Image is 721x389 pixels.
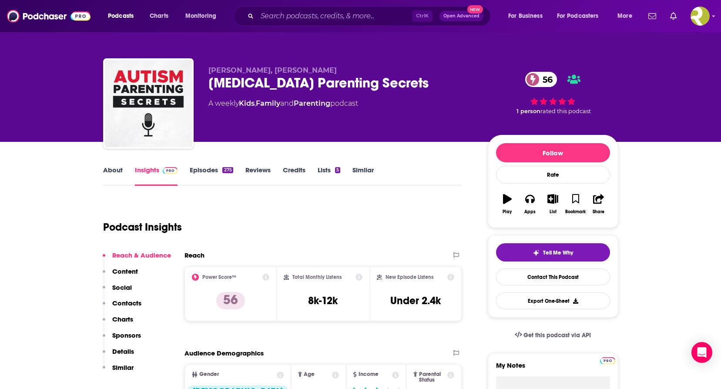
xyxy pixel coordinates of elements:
[359,372,379,377] span: Income
[533,249,540,256] img: tell me why sparkle
[304,372,315,377] span: Age
[667,9,680,23] a: Show notifications dropdown
[190,166,233,186] a: Episodes275
[185,10,216,22] span: Monitoring
[600,357,615,364] img: Podchaser Pro
[222,167,233,173] div: 275
[199,372,219,377] span: Gender
[534,72,557,87] span: 56
[503,209,512,215] div: Play
[540,108,591,114] span: rated this podcast
[105,60,192,147] img: Autism Parenting Secrets
[488,66,618,120] div: 56 1 personrated this podcast
[565,209,586,215] div: Bookmark
[523,332,591,339] span: Get this podcast via API
[103,283,132,299] button: Social
[691,7,710,26] button: Show profile menu
[617,10,632,22] span: More
[112,331,141,339] p: Sponsors
[611,9,643,23] button: open menu
[280,99,294,107] span: and
[103,363,134,379] button: Similar
[318,166,340,186] a: Lists5
[564,188,587,220] button: Bookmark
[502,9,553,23] button: open menu
[519,188,541,220] button: Apps
[241,6,499,26] div: Search podcasts, credits, & more...
[691,7,710,26] span: Logged in as ResoluteTulsa
[443,14,480,18] span: Open Advanced
[112,283,132,292] p: Social
[386,274,433,280] h2: New Episode Listens
[524,209,536,215] div: Apps
[245,166,271,186] a: Reviews
[496,292,610,309] button: Export One-Sheet
[496,268,610,285] a: Contact This Podcast
[257,9,412,23] input: Search podcasts, credits, & more...
[103,347,134,363] button: Details
[112,315,133,323] p: Charts
[439,11,483,21] button: Open AdvancedNew
[103,331,141,347] button: Sponsors
[216,292,245,309] p: 56
[587,188,610,220] button: Share
[150,10,168,22] span: Charts
[691,7,710,26] img: User Profile
[103,315,133,331] button: Charts
[496,243,610,262] button: tell me why sparkleTell Me Why
[283,166,305,186] a: Credits
[184,251,205,259] h2: Reach
[557,10,599,22] span: For Podcasters
[135,166,178,186] a: InsightsPodchaser Pro
[202,274,236,280] h2: Power Score™
[496,361,610,376] label: My Notes
[255,99,256,107] span: ,
[112,251,171,259] p: Reach & Audience
[208,98,358,109] div: A weekly podcast
[412,10,433,22] span: Ctrl K
[108,10,134,22] span: Podcasts
[103,221,182,234] h1: Podcast Insights
[335,167,340,173] div: 5
[103,166,123,186] a: About
[294,99,330,107] a: Parenting
[543,249,573,256] span: Tell Me Why
[541,188,564,220] button: List
[550,209,557,215] div: List
[184,349,264,357] h2: Audience Demographics
[593,209,604,215] div: Share
[525,72,557,87] a: 56
[467,5,483,13] span: New
[103,299,141,315] button: Contacts
[208,66,337,74] span: [PERSON_NAME], [PERSON_NAME]
[496,143,610,162] button: Follow
[645,9,660,23] a: Show notifications dropdown
[112,299,141,307] p: Contacts
[390,294,441,307] h3: Under 2.4k
[508,325,598,346] a: Get this podcast via API
[112,267,138,275] p: Content
[308,294,338,307] h3: 8k-12k
[600,356,615,364] a: Pro website
[292,274,342,280] h2: Total Monthly Listens
[239,99,255,107] a: Kids
[691,342,712,363] div: Open Intercom Messenger
[496,188,519,220] button: Play
[7,8,91,24] img: Podchaser - Follow, Share and Rate Podcasts
[551,9,611,23] button: open menu
[103,267,138,283] button: Content
[179,9,228,23] button: open menu
[516,108,540,114] span: 1 person
[102,9,145,23] button: open menu
[352,166,374,186] a: Similar
[103,251,171,267] button: Reach & Audience
[112,363,134,372] p: Similar
[419,372,446,383] span: Parental Status
[256,99,280,107] a: Family
[144,9,174,23] a: Charts
[496,166,610,184] div: Rate
[112,347,134,355] p: Details
[508,10,543,22] span: For Business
